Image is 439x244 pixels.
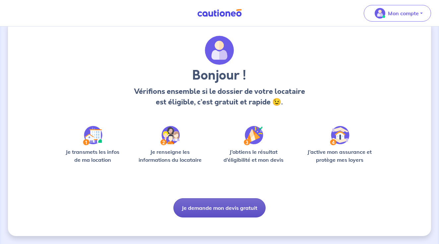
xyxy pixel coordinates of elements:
img: archivate [205,36,234,65]
p: J’active mon assurance et protège mes loyers [301,148,378,164]
p: Mon compte [388,9,419,17]
p: Je renseigne les informations du locataire [135,148,206,164]
img: Cautioneo [195,9,244,17]
img: /static/90a569abe86eec82015bcaae536bd8e6/Step-1.svg [83,126,102,145]
button: illu_account_valid_menu.svgMon compte [364,5,431,22]
h3: Bonjour ! [132,68,307,84]
p: Vérifions ensemble si le dossier de votre locataire est éligible, c’est gratuit et rapide 😉. [132,86,307,107]
img: illu_account_valid_menu.svg [375,8,385,19]
p: Je transmets les infos de ma location [61,148,124,164]
button: Je demande mon devis gratuit [173,198,266,217]
p: J’obtiens le résultat d’éligibilité et mon devis [216,148,291,164]
img: /static/bfff1cf634d835d9112899e6a3df1a5d/Step-4.svg [330,126,349,145]
img: /static/c0a346edaed446bb123850d2d04ad552/Step-2.svg [160,126,180,145]
img: /static/f3e743aab9439237c3e2196e4328bba9/Step-3.svg [244,126,263,145]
